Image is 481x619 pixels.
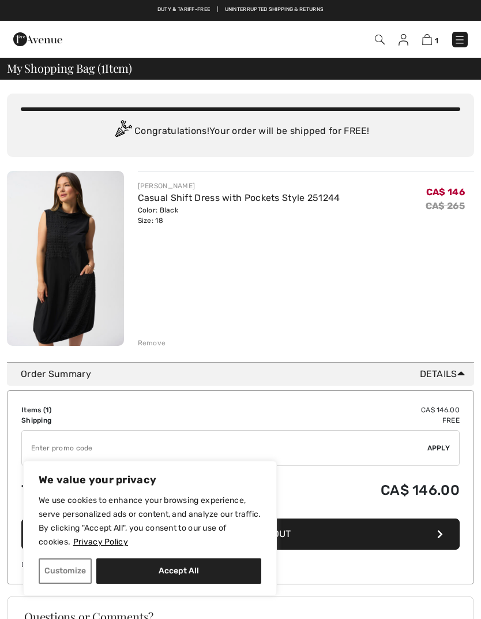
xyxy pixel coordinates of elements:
[21,415,180,426] td: Shipping
[138,205,340,226] div: Color: Black Size: 18
[46,406,49,414] span: 1
[21,559,460,570] div: Duty & tariff-free | Uninterrupted shipping & returns
[375,35,385,44] img: Search
[23,461,277,596] div: We value your privacy
[96,558,261,584] button: Accept All
[21,405,180,415] td: Items ( )
[427,443,450,453] span: Apply
[21,367,469,381] div: Order Summary
[138,181,340,191] div: [PERSON_NAME]
[7,62,132,74] span: My Shopping Bag ( Item)
[435,36,438,45] span: 1
[399,34,408,46] img: My Info
[422,34,432,45] img: Shopping Bag
[73,536,129,547] a: Privacy Policy
[454,34,465,46] img: Menu
[426,187,465,197] span: CA$ 146
[13,28,62,51] img: 1ère Avenue
[422,32,438,46] a: 1
[420,367,469,381] span: Details
[111,120,134,143] img: Congratulation2.svg
[39,558,92,584] button: Customize
[180,471,460,510] td: CA$ 146.00
[426,200,465,211] s: CA$ 265
[7,171,124,346] img: Casual Shift Dress with Pockets Style 251244
[13,33,62,44] a: 1ère Avenue
[180,405,460,415] td: CA$ 146.00
[21,471,180,510] td: Total
[101,59,105,74] span: 1
[22,431,427,465] input: Promo code
[138,338,166,348] div: Remove
[39,494,261,549] p: We use cookies to enhance your browsing experience, serve personalized ads or content, and analyz...
[39,473,261,487] p: We value your privacy
[21,120,460,143] div: Congratulations! Your order will be shipped for FREE!
[21,519,460,550] button: Proceed to Checkout
[180,415,460,426] td: Free
[138,192,340,203] a: Casual Shift Dress with Pockets Style 251244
